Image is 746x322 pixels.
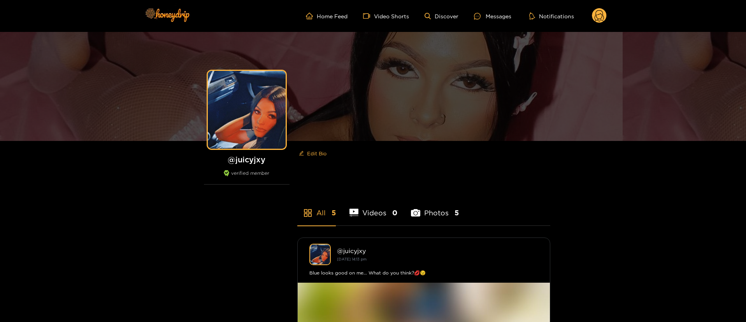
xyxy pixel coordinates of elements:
[363,12,374,19] span: video-camera
[349,190,398,225] li: Videos
[527,12,576,20] button: Notifications
[425,13,458,19] a: Discover
[306,12,348,19] a: Home Feed
[297,190,336,225] li: All
[337,257,367,261] small: [DATE] 14:13 pm
[303,208,312,218] span: appstore
[309,269,538,277] div: Blue looks good on me... What do you think?💋😉
[309,244,331,265] img: juicyjxy
[299,151,304,157] span: edit
[297,147,328,160] button: editEdit Bio
[455,208,459,218] span: 5
[306,12,317,19] span: home
[337,247,538,254] div: @ juicyjxy
[363,12,409,19] a: Video Shorts
[474,12,511,21] div: Messages
[332,208,336,218] span: 5
[204,155,290,164] h1: @ juicyjxy
[307,150,326,157] span: Edit Bio
[204,170,290,185] div: verified member
[411,190,459,225] li: Photos
[392,208,397,218] span: 0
